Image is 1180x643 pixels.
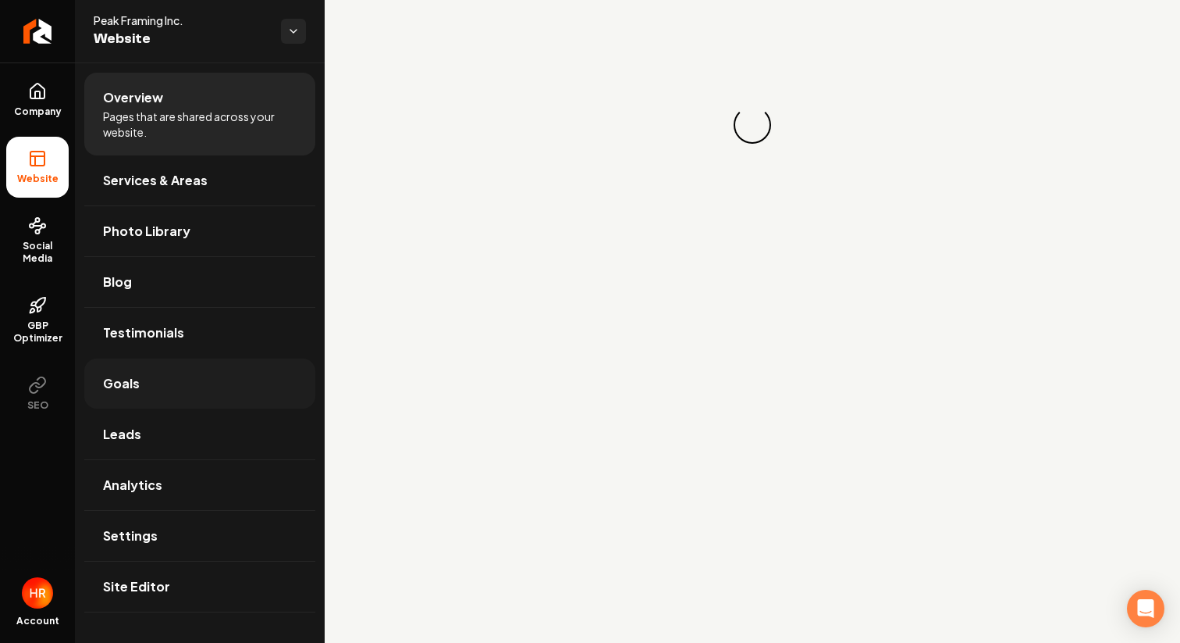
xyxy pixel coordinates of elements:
img: Hassan Rashid [22,577,53,609]
span: Photo Library [103,222,190,241]
span: Pages that are shared across your website. [103,109,297,140]
span: Settings [103,527,158,545]
a: Company [6,70,69,130]
button: SEO [6,363,69,424]
span: Testimonials [103,323,184,342]
a: Photo Library [84,206,315,256]
span: Account [16,615,59,627]
span: Services & Areas [103,171,208,190]
span: Goals [103,374,140,393]
a: Site Editor [84,562,315,612]
span: Analytics [103,476,162,495]
span: Site Editor [103,577,170,596]
a: Social Media [6,204,69,277]
a: Goals [84,359,315,409]
span: Website [94,28,268,50]
a: Leads [84,409,315,459]
a: Blog [84,257,315,307]
span: Blog [103,273,132,291]
span: Company [8,105,68,118]
img: Rebolt Logo [23,19,52,44]
a: Analytics [84,460,315,510]
a: GBP Optimizer [6,284,69,357]
div: Loading [734,106,771,144]
span: SEO [21,399,55,412]
span: Social Media [6,240,69,265]
span: Leads [103,425,141,444]
div: Open Intercom Messenger [1127,590,1164,627]
a: Testimonials [84,308,315,358]
span: Website [11,173,65,185]
span: GBP Optimizer [6,320,69,345]
span: Peak Framing Inc. [94,13,268,28]
a: Settings [84,511,315,561]
span: Overview [103,88,163,107]
a: Services & Areas [84,155,315,205]
button: Open user button [22,577,53,609]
